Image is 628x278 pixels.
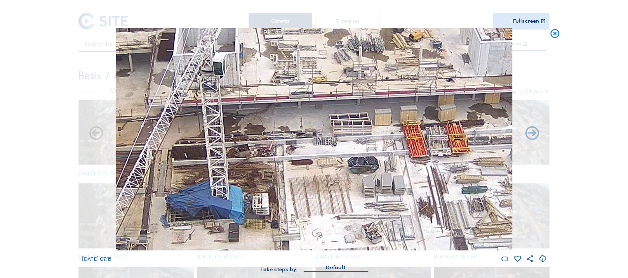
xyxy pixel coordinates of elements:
span: [DATE] 07:15 [82,256,111,262]
div: Take steps by: [260,267,298,272]
div: Default [304,263,368,271]
img: Image [116,28,512,250]
div: Fullscreen [513,18,539,24]
div: Default [326,263,346,272]
i: Back [524,126,540,142]
i: Forward [88,126,104,142]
